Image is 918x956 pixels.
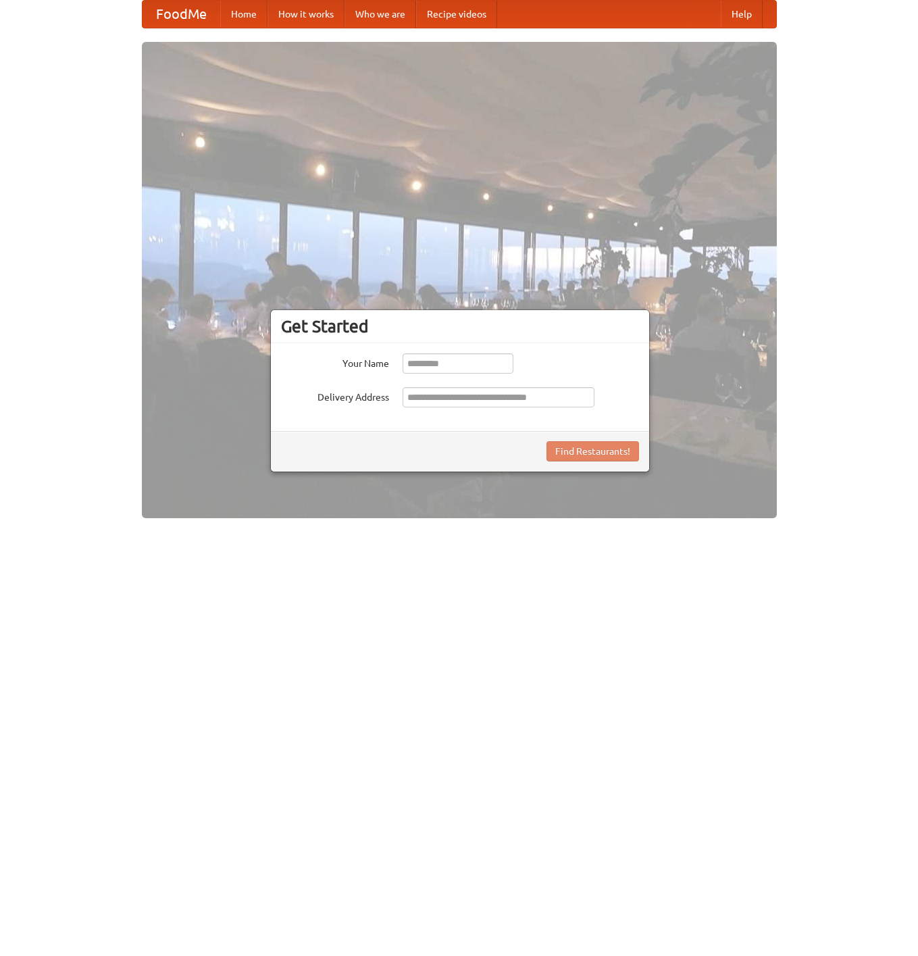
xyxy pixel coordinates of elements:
[345,1,416,28] a: Who we are
[546,441,639,461] button: Find Restaurants!
[281,353,389,370] label: Your Name
[281,316,639,336] h3: Get Started
[281,387,389,404] label: Delivery Address
[416,1,497,28] a: Recipe videos
[267,1,345,28] a: How it works
[143,1,220,28] a: FoodMe
[220,1,267,28] a: Home
[721,1,763,28] a: Help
